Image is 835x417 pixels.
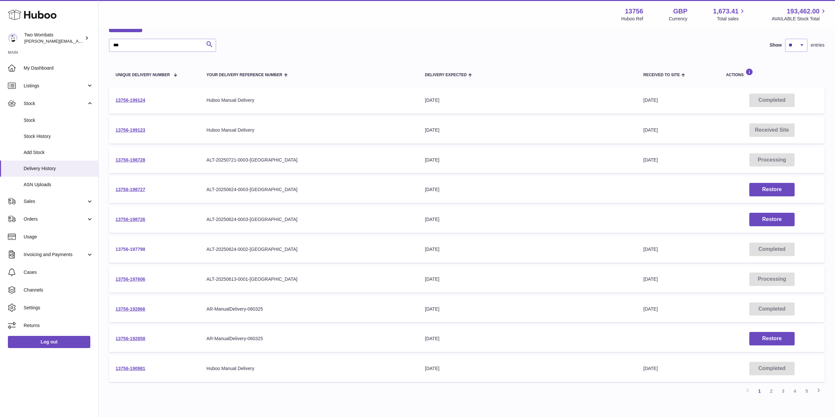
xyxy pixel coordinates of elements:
[116,73,170,77] span: Unique Delivery Number
[116,127,145,133] a: 13756-199123
[765,385,777,397] a: 2
[24,65,93,71] span: My Dashboard
[24,165,93,172] span: Delivery History
[207,246,412,252] div: ALT-20250624-0002-[GEOGRAPHIC_DATA]
[24,216,86,222] span: Orders
[643,73,680,77] span: Received to Site
[425,187,630,193] div: [DATE]
[116,336,145,341] a: 13756-192858
[425,216,630,223] div: [DATE]
[207,127,412,133] div: Huboo Manual Delivery
[24,38,167,44] span: [PERSON_NAME][EMAIL_ADDRESS][PERSON_NAME][DOMAIN_NAME]
[425,157,630,163] div: [DATE]
[749,213,795,226] button: Restore
[24,269,93,275] span: Cases
[754,385,765,397] a: 1
[207,336,412,342] div: AR-ManualDelivery-060325
[643,157,658,163] span: [DATE]
[24,83,86,89] span: Listings
[669,16,688,22] div: Currency
[24,117,93,123] span: Stock
[625,7,643,16] strong: 13756
[116,276,145,282] a: 13756-197606
[24,322,93,329] span: Returns
[789,385,801,397] a: 4
[673,7,687,16] strong: GBP
[207,187,412,193] div: ALT-20250624-0003-[GEOGRAPHIC_DATA]
[811,42,824,48] span: entries
[207,276,412,282] div: ALT-20250613-0001-[GEOGRAPHIC_DATA]
[643,127,658,133] span: [DATE]
[749,332,795,345] button: Restore
[207,73,282,77] span: Your Delivery Reference Number
[777,385,789,397] a: 3
[207,306,412,312] div: AR-ManualDelivery-060325
[207,365,412,372] div: Huboo Manual Delivery
[713,7,746,22] a: 1,673.41 Total sales
[643,247,658,252] span: [DATE]
[643,276,658,282] span: [DATE]
[116,98,145,103] a: 13756-199124
[116,247,145,252] a: 13756-197798
[770,42,782,48] label: Show
[24,287,93,293] span: Channels
[24,198,86,205] span: Sales
[425,246,630,252] div: [DATE]
[207,97,412,103] div: Huboo Manual Delivery
[643,98,658,103] span: [DATE]
[116,187,145,192] a: 13756-198727
[621,16,643,22] div: Huboo Ref
[749,183,795,196] button: Restore
[425,127,630,133] div: [DATE]
[24,234,93,240] span: Usage
[726,68,818,77] div: Actions
[24,149,93,156] span: Add Stock
[207,216,412,223] div: ALT-20250624-0003-[GEOGRAPHIC_DATA]
[717,16,746,22] span: Total sales
[116,217,145,222] a: 13756-198726
[24,252,86,258] span: Invoicing and Payments
[787,7,820,16] span: 193,462.00
[425,276,630,282] div: [DATE]
[801,385,813,397] a: 5
[425,336,630,342] div: [DATE]
[24,133,93,140] span: Stock History
[772,7,827,22] a: 193,462.00 AVAILABLE Stock Total
[116,157,145,163] a: 13756-198728
[207,157,412,163] div: ALT-20250721-0003-[GEOGRAPHIC_DATA]
[425,365,630,372] div: [DATE]
[713,7,739,16] span: 1,673.41
[8,336,90,348] a: Log out
[772,16,827,22] span: AVAILABLE Stock Total
[24,32,83,44] div: Two Wombats
[643,366,658,371] span: [DATE]
[116,366,145,371] a: 13756-190981
[24,305,93,311] span: Settings
[24,100,86,107] span: Stock
[116,306,145,312] a: 13756-192866
[643,306,658,312] span: [DATE]
[24,182,93,188] span: ASN Uploads
[8,33,18,43] img: philip.carroll@twowombats.com
[425,97,630,103] div: [DATE]
[425,306,630,312] div: [DATE]
[425,73,467,77] span: Delivery Expected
